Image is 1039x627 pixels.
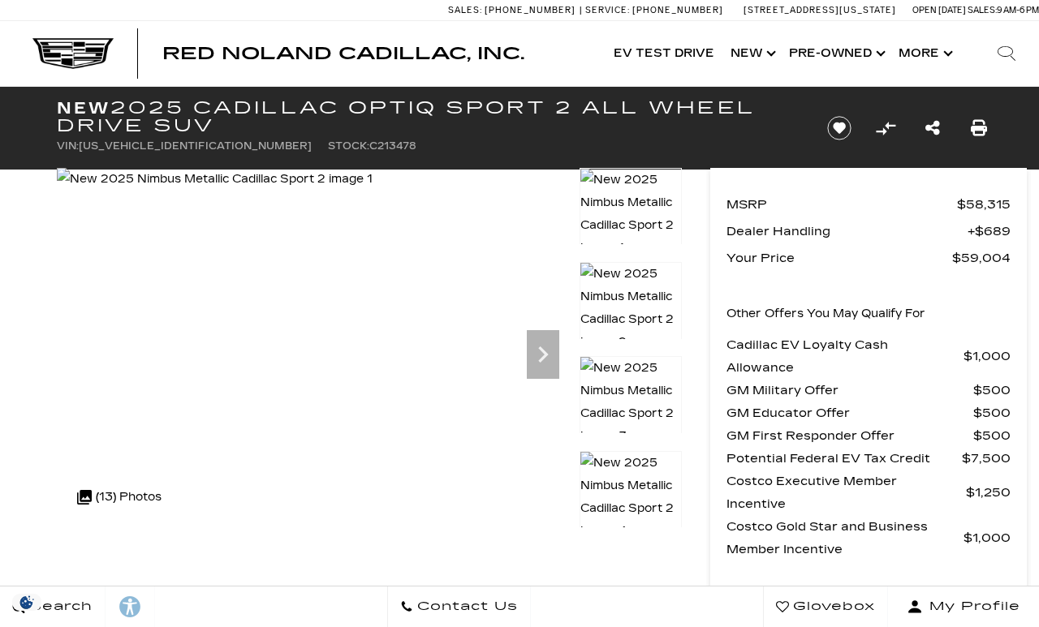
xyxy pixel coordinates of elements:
span: $500 [973,402,1011,424]
img: New 2025 Nimbus Metallic Cadillac Sport 2 image 2 [580,262,682,354]
span: C213478 [369,140,416,152]
a: Share this New 2025 Cadillac OPTIQ Sport 2 All Wheel Drive SUV [925,117,940,140]
span: Potential Federal EV Tax Credit [726,447,962,470]
span: Costco Gold Star and Business Member Incentive [726,515,964,560]
span: MSRP [726,193,957,216]
span: Service: [585,5,630,15]
a: New [722,21,781,86]
a: GM Educator Offer $500 [726,402,1011,424]
span: [PHONE_NUMBER] [485,5,576,15]
span: Cadillac EV Loyalty Cash Allowance [726,333,964,379]
span: Red Noland Cadillac, Inc. [162,44,524,63]
a: GM First Responder Offer $500 [726,424,1011,447]
a: Service: [PHONE_NUMBER] [580,6,727,15]
span: Your Price [726,247,952,269]
span: $1,250 [966,481,1011,504]
a: Costco Gold Star and Business Member Incentive $1,000 [726,515,1011,560]
a: Dealer Handling $689 [726,220,1011,243]
a: Sales: [PHONE_NUMBER] [448,6,580,15]
div: Next [527,330,559,379]
button: Save vehicle [821,115,857,141]
iframe: Watch videos, learn about new EV models, and find the right one for you! [57,543,682,543]
span: $59,004 [952,247,1011,269]
span: Sales: [968,5,997,15]
a: Your Price $59,004 [726,247,1011,269]
a: Potential Federal EV Tax Credit $7,500 [726,447,1011,470]
a: Red Noland Cadillac, Inc. [162,45,524,62]
img: Opt-Out Icon [8,594,45,611]
span: Glovebox [789,595,875,618]
span: Open [DATE] [912,5,966,15]
a: MSRP $58,315 [726,193,1011,216]
span: $58,315 [957,193,1011,216]
img: New 2025 Nimbus Metallic Cadillac Sport 2 image 4 [580,451,682,543]
span: $500 [973,379,1011,402]
a: GM Military Offer $500 [726,379,1011,402]
span: $500 [973,424,1011,447]
button: Open user profile menu [888,586,1039,627]
span: Sales: [448,5,482,15]
a: Pre-Owned [781,21,890,86]
span: [US_VEHICLE_IDENTIFICATION_NUMBER] [79,140,312,152]
a: Costco Executive Member Incentive $1,250 [726,470,1011,515]
span: $689 [968,220,1011,243]
img: New 2025 Nimbus Metallic Cadillac Sport 2 image 1 [580,168,682,260]
a: Glovebox [763,586,888,627]
span: My Profile [923,595,1020,618]
span: Contact Us [413,595,518,618]
button: More [890,21,958,86]
img: New 2025 Nimbus Metallic Cadillac Sport 2 image 3 [580,356,682,449]
span: Costco Executive Member Incentive [726,470,966,515]
span: VIN: [57,140,79,152]
h1: 2025 Cadillac OPTIQ Sport 2 All Wheel Drive SUV [57,99,800,135]
span: GM Educator Offer [726,402,973,424]
span: $1,000 [964,526,1011,549]
span: [PHONE_NUMBER] [632,5,723,15]
span: GM Military Offer [726,379,973,402]
div: (13) Photos [69,478,170,517]
span: Dealer Handling [726,220,968,243]
section: Click to Open Cookie Consent Modal [8,594,45,611]
span: $1,000 [964,345,1011,367]
span: Stock: [328,140,369,152]
img: New 2025 Nimbus Metallic Cadillac Sport 2 image 1 [57,168,373,191]
a: Cadillac EV Loyalty Cash Allowance $1,000 [726,333,1011,379]
a: [STREET_ADDRESS][US_STATE] [744,5,896,15]
span: 9 AM-6 PM [997,5,1039,15]
p: Other Offers You May Qualify For [726,303,925,325]
span: Search [25,595,93,618]
a: EV Test Drive [606,21,722,86]
a: Contact Us [387,586,531,627]
a: Print this New 2025 Cadillac OPTIQ Sport 2 All Wheel Drive SUV [971,117,987,140]
img: Cadillac Dark Logo with Cadillac White Text [32,38,114,69]
strong: New [57,98,110,118]
span: $7,500 [962,447,1011,470]
button: Compare Vehicle [873,116,898,140]
span: GM First Responder Offer [726,424,973,447]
